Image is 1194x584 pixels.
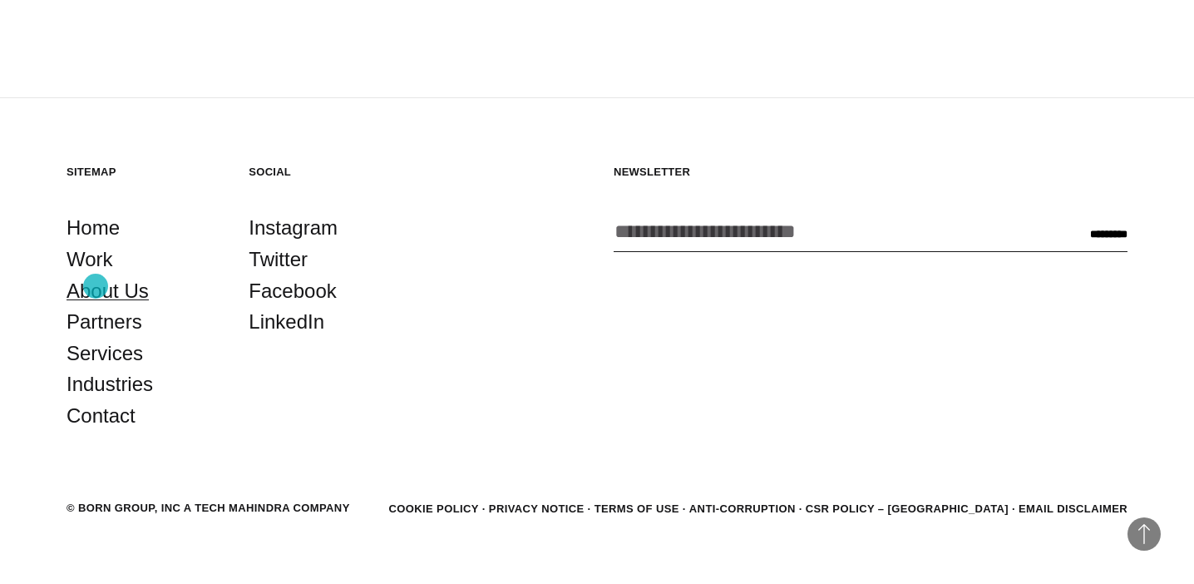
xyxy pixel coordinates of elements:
a: LinkedIn [249,306,324,338]
a: Industries [67,369,153,400]
a: Partners [67,306,142,338]
a: Home [67,212,120,244]
a: Terms of Use [595,502,679,515]
a: Email Disclaimer [1019,502,1127,515]
a: Work [67,244,113,275]
h5: Newsletter [614,165,1127,179]
a: Anti-Corruption [689,502,796,515]
h5: Sitemap [67,165,215,179]
a: Privacy Notice [489,502,585,515]
div: © BORN GROUP, INC A Tech Mahindra Company [67,500,350,517]
a: About Us [67,275,149,307]
a: Facebook [249,275,336,307]
a: Cookie Policy [388,502,478,515]
a: CSR POLICY – [GEOGRAPHIC_DATA] [806,502,1009,515]
h5: Social [249,165,397,179]
a: Services [67,338,143,369]
a: Instagram [249,212,338,244]
button: Back to Top [1127,517,1161,551]
a: Twitter [249,244,308,275]
a: Contact [67,400,136,432]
